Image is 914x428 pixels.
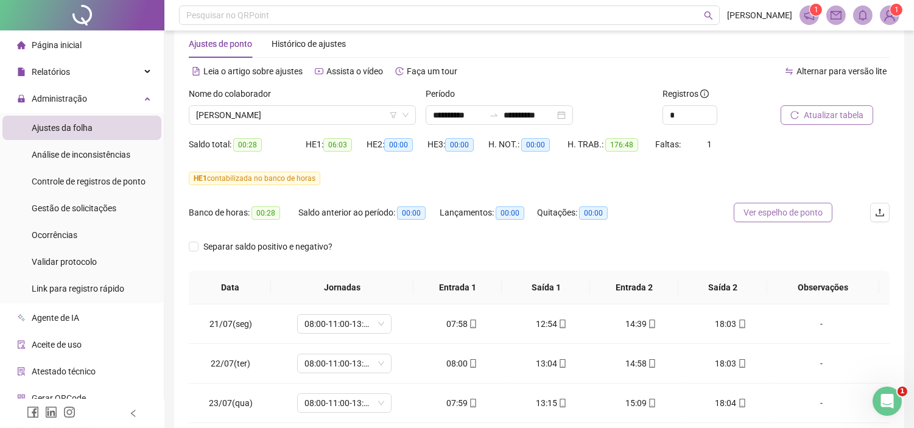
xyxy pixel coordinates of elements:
th: Entrada 2 [590,271,678,304]
div: - [786,396,857,410]
span: Histórico de ajustes [272,39,346,49]
span: file-text [192,67,200,75]
span: Análise de inconsistências [32,150,130,160]
span: mobile [557,320,567,328]
span: mail [831,10,842,21]
span: Controle de registros de ponto [32,177,146,186]
span: 00:00 [521,138,550,152]
span: linkedin [45,406,57,418]
span: SUSI MOREIRA DA SILVA [196,106,409,124]
div: 13:04 [516,357,586,370]
span: mobile [647,359,656,368]
span: 00:00 [397,206,426,220]
div: 13:15 [516,396,586,410]
span: home [17,41,26,49]
div: Quitações: [537,206,625,220]
div: H. NOT.: [488,138,568,152]
span: facebook [27,406,39,418]
span: Ajustes da folha [32,123,93,133]
span: youtube [315,67,323,75]
span: mobile [737,320,747,328]
span: 23/07(qua) [209,398,253,408]
span: Faça um tour [407,66,457,76]
div: Banco de horas: [189,206,298,220]
th: Observações [767,271,879,304]
span: 08:00-11:00-13:00-18:00 [304,315,384,333]
span: 1 [895,5,899,14]
span: Aceite de uso [32,340,82,349]
span: filter [390,111,397,119]
span: mobile [468,320,477,328]
div: - [786,357,857,370]
span: Registros [663,87,709,100]
span: Gerar QRCode [32,393,86,403]
span: Página inicial [32,40,82,50]
span: Leia o artigo sobre ajustes [203,66,303,76]
span: Separar saldo positivo e negativo? [199,240,337,253]
span: Validar protocolo [32,257,97,267]
span: mobile [737,359,747,368]
div: 18:03 [695,317,765,331]
span: Observações [776,281,870,294]
span: reload [790,111,799,119]
th: Jornadas [271,271,413,304]
span: Assista o vídeo [326,66,383,76]
span: 1 [898,387,907,396]
div: Saldo total: [189,138,306,152]
span: Gestão de solicitações [32,203,116,213]
div: HE 1: [306,138,367,152]
span: search [704,11,713,20]
span: 00:28 [233,138,262,152]
span: left [129,409,138,418]
sup: 1 [810,4,822,16]
span: mobile [557,399,567,407]
span: 06:03 [323,138,352,152]
span: 00:00 [384,138,413,152]
button: Atualizar tabela [781,105,873,125]
span: Link para registro rápido [32,284,124,293]
span: Atestado técnico [32,367,96,376]
img: 75567 [881,6,899,24]
span: Relatórios [32,67,70,77]
span: to [489,110,499,120]
span: 00:00 [496,206,524,220]
span: mobile [557,359,567,368]
span: HE 1 [194,174,207,183]
span: Agente de IA [32,313,79,323]
div: 15:09 [606,396,676,410]
span: qrcode [17,394,26,402]
div: 07:58 [427,317,497,331]
span: instagram [63,406,76,418]
span: 22/07(ter) [211,359,250,368]
span: Alternar para versão lite [796,66,887,76]
span: 00:00 [445,138,474,152]
span: info-circle [700,89,709,98]
span: mobile [647,320,656,328]
span: notification [804,10,815,21]
span: Ocorrências [32,230,77,240]
span: contabilizada no banco de horas [189,172,320,185]
label: Período [426,87,463,100]
span: mobile [737,399,747,407]
div: 07:59 [427,396,497,410]
div: - [786,317,857,331]
span: upload [875,208,885,217]
div: 08:00 [427,357,497,370]
span: swap-right [489,110,499,120]
span: 08:00-11:00-13:00-18:00 [304,394,384,412]
span: file [17,68,26,76]
th: Saída 2 [678,271,767,304]
sup: Atualize o seu contato no menu Meus Dados [890,4,902,16]
span: [PERSON_NAME] [727,9,792,22]
span: audit [17,340,26,349]
span: mobile [647,399,656,407]
th: Data [189,271,271,304]
span: bell [857,10,868,21]
div: 12:54 [516,317,586,331]
span: 08:00-11:00-13:00-18:00 [304,354,384,373]
th: Entrada 1 [413,271,502,304]
span: Atualizar tabela [804,108,863,122]
button: Ver espelho de ponto [734,203,832,222]
div: H. TRAB.: [568,138,655,152]
span: 00:00 [579,206,608,220]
